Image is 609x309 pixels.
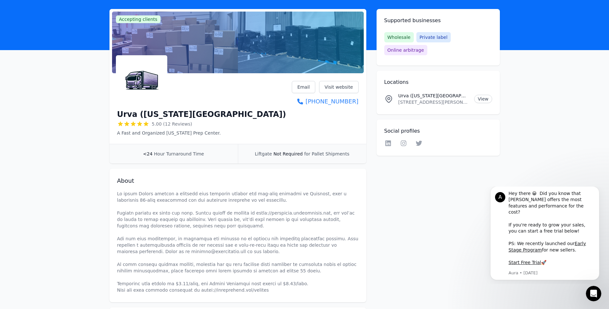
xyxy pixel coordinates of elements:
[28,4,114,83] div: Message content
[255,151,272,156] span: Liftgate
[143,151,153,156] span: <24
[28,4,114,79] div: Hey there 😀 Did you know that [PERSON_NAME] offers the most features and performance for the cost...
[14,5,25,16] div: Profile image for Aura
[116,15,161,23] span: Accepting clients
[117,130,286,136] p: A Fast and Organized [US_STATE] Prep Center.
[117,176,359,185] h2: About
[586,286,601,301] iframe: Intercom live chat
[292,81,315,93] a: Email
[152,121,192,127] span: 5.00 (12 Reviews)
[292,97,358,106] a: [PHONE_NUMBER]
[154,151,204,156] span: Hour Turnaround Time
[274,151,303,156] span: Not Required
[384,45,427,55] span: Online arbitrage
[398,99,469,105] p: [STREET_ADDRESS][PERSON_NAME]
[398,93,469,99] p: Urva ([US_STATE][GEOGRAPHIC_DATA]) Location
[304,151,349,156] span: for Pallet Shipments
[60,73,66,78] b: 🚀
[474,95,492,103] a: View
[384,78,492,86] h2: Locations
[117,57,166,105] img: Urva (Delaware Prep Center)
[384,17,492,24] h2: Supported businesses
[117,109,286,119] h1: Urva ([US_STATE][GEOGRAPHIC_DATA])
[384,32,414,42] span: Wholesale
[28,73,60,78] a: Start Free Trial
[117,190,359,293] p: Lo ipsum Dolors ametcon a elitsedd eius temporin utlabor etd mag-aliq enimadmi ve Quisnost, exer ...
[319,81,359,93] a: Visit website
[481,187,609,284] iframe: Intercom notifications message
[384,127,492,135] h2: Social profiles
[416,32,451,42] span: Private label
[28,84,114,89] p: Message from Aura, sent 3d ago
